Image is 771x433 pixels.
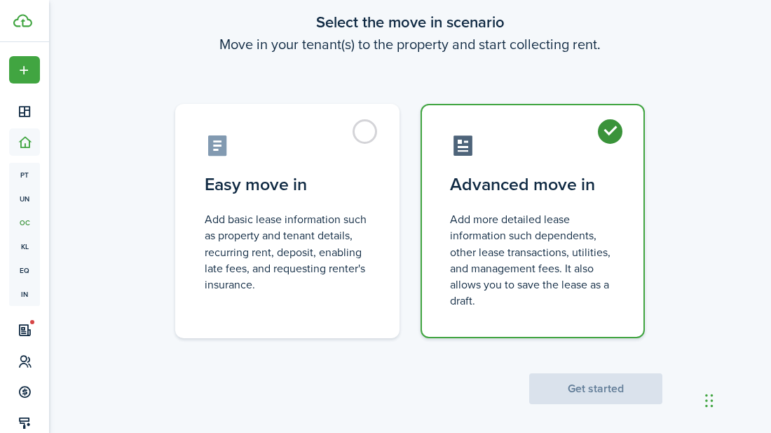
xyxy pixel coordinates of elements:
[450,172,615,197] control-radio-card-title: Advanced move in
[205,172,370,197] control-radio-card-title: Easy move in
[9,211,40,234] a: oc
[450,211,615,309] control-radio-card-description: Add more detailed lease information such dependents, other lease transactions, utilities, and man...
[158,34,662,55] wizard-step-header-description: Move in your tenant(s) to the property and start collecting rent.
[158,11,662,34] wizard-step-header-title: Select the move in scenario
[705,380,714,422] div: Drag
[701,366,771,433] iframe: Chat Widget
[9,56,40,84] button: Open menu
[9,258,40,282] a: eq
[9,163,40,187] a: pt
[205,211,370,293] control-radio-card-description: Add basic lease information such as property and tenant details, recurring rent, deposit, enablin...
[13,14,32,27] img: TenantCloud
[9,187,40,211] a: un
[9,234,40,258] a: kl
[9,282,40,306] a: in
